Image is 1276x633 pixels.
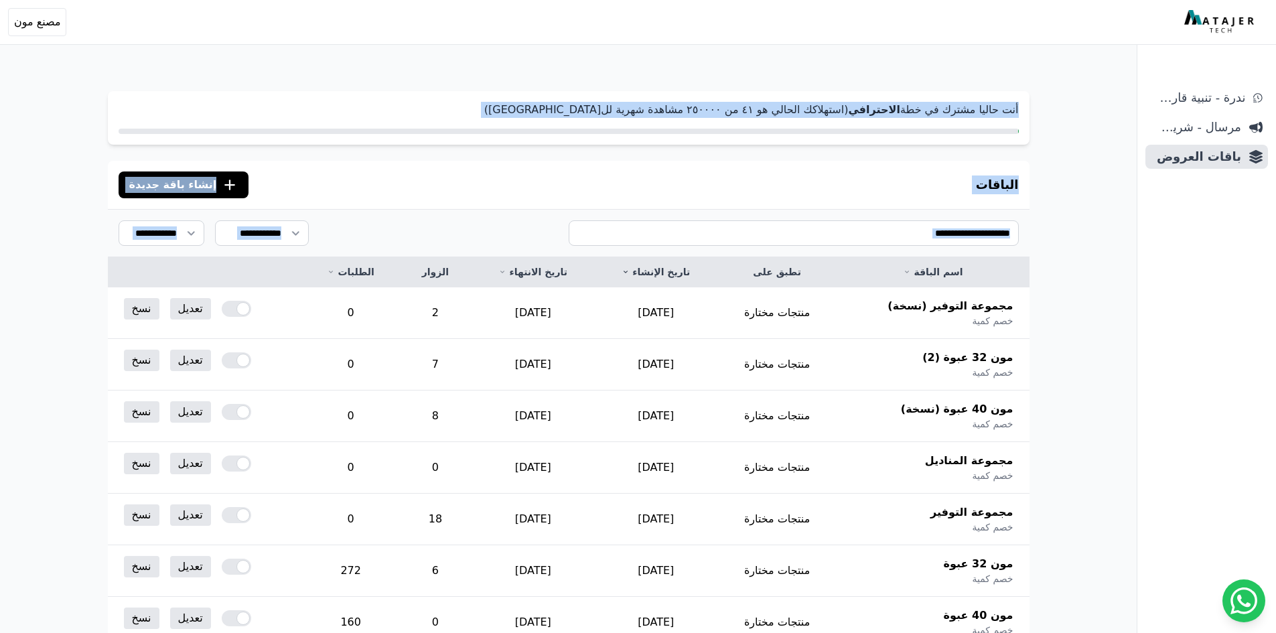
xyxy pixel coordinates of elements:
[170,350,211,371] a: تعديل
[972,314,1013,328] span: خصم كمية
[399,287,472,339] td: 2
[302,339,399,391] td: 0
[972,520,1013,534] span: خصم كمية
[901,401,1013,417] span: مون 40 عبوة (نسخة)
[972,366,1013,379] span: خصم كمية
[853,265,1013,279] a: اسم الباقة
[888,298,1013,314] span: مجموعة التوفير (نسخة)
[611,265,701,279] a: تاريخ الإنشاء
[124,453,159,474] a: نسخ
[717,339,837,391] td: منتجات مختارة
[472,494,595,545] td: [DATE]
[302,494,399,545] td: 0
[930,504,1013,520] span: مجموعة التوفير
[1151,147,1241,166] span: باقات العروض
[717,545,837,597] td: منتجات مختارة
[595,494,717,545] td: [DATE]
[302,545,399,597] td: 272
[595,545,717,597] td: [DATE]
[1151,88,1245,107] span: ندرة - تنبية قارب علي النفاذ
[972,469,1013,482] span: خصم كمية
[119,102,1019,118] p: أنت حاليا مشترك في خطة (استهلاكك الحالي هو ٤١ من ٢٥۰۰۰۰ مشاهدة شهرية لل[GEOGRAPHIC_DATA])
[399,339,472,391] td: 7
[472,545,595,597] td: [DATE]
[595,391,717,442] td: [DATE]
[302,391,399,442] td: 0
[302,442,399,494] td: 0
[717,494,837,545] td: منتجات مختارة
[124,608,159,629] a: نسخ
[399,391,472,442] td: 8
[124,401,159,423] a: نسخ
[717,257,837,287] th: تطبق على
[922,350,1013,366] span: مون 32 عبوة (2)
[944,608,1013,624] span: مون 40 عبوة
[124,504,159,526] a: نسخ
[170,453,211,474] a: تعديل
[14,14,60,30] span: مصنع مون
[170,401,211,423] a: تعديل
[717,391,837,442] td: منتجات مختارة
[170,608,211,629] a: تعديل
[399,545,472,597] td: 6
[8,8,66,36] button: مصنع مون
[848,103,900,116] strong: الاحترافي
[595,287,717,339] td: [DATE]
[472,287,595,339] td: [DATE]
[472,339,595,391] td: [DATE]
[124,350,159,371] a: نسخ
[595,442,717,494] td: [DATE]
[170,298,211,320] a: تعديل
[124,298,159,320] a: نسخ
[170,556,211,577] a: تعديل
[472,442,595,494] td: [DATE]
[717,287,837,339] td: منتجات مختارة
[170,504,211,526] a: تعديل
[302,287,399,339] td: 0
[925,453,1013,469] span: مجموعة المناديل
[318,265,383,279] a: الطلبات
[1151,118,1241,137] span: مرسال - شريط دعاية
[972,572,1013,585] span: خصم كمية
[717,442,837,494] td: منتجات مختارة
[1184,10,1257,34] img: MatajerTech Logo
[399,442,472,494] td: 0
[129,177,217,193] span: إنشاء باقة جديدة
[399,257,472,287] th: الزوار
[472,391,595,442] td: [DATE]
[119,171,249,198] button: إنشاء باقة جديدة
[972,417,1013,431] span: خصم كمية
[976,175,1019,194] h3: الباقات
[124,556,159,577] a: نسخ
[595,339,717,391] td: [DATE]
[944,556,1013,572] span: مون 32 عبوة
[488,265,579,279] a: تاريخ الانتهاء
[399,494,472,545] td: 18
